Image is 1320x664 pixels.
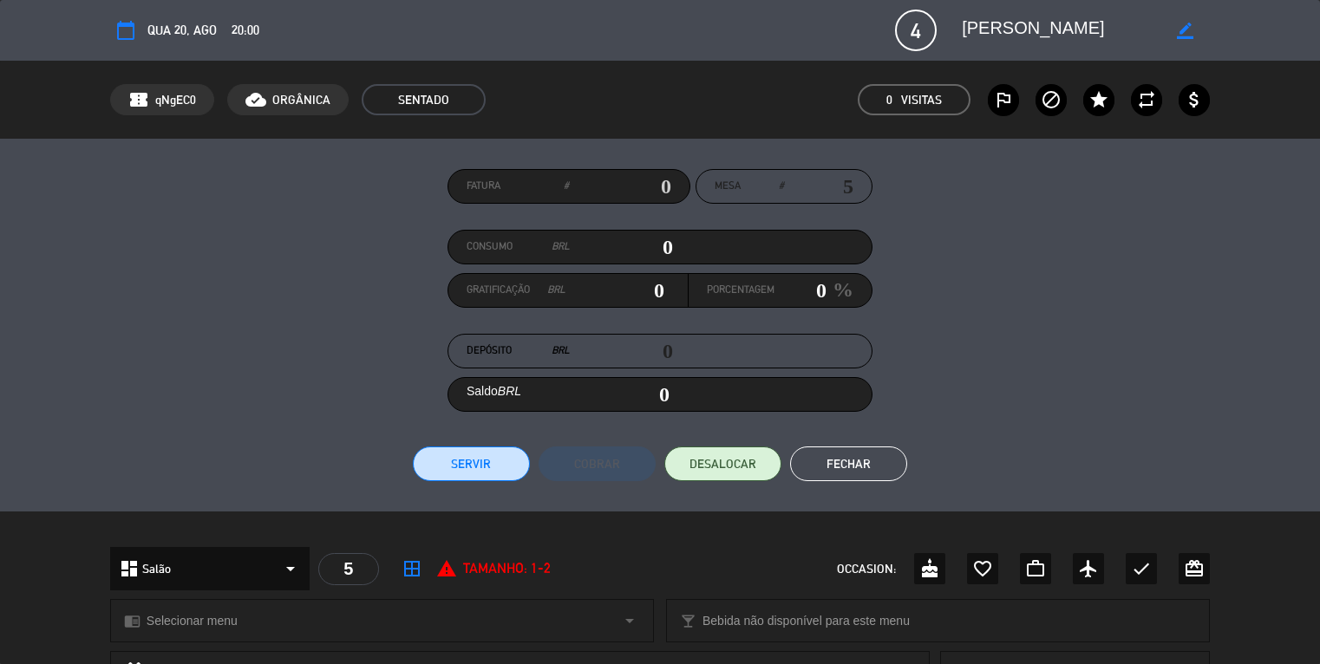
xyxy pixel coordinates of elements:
[142,559,171,579] span: Salão
[467,282,565,299] label: Gratificação
[147,20,217,41] span: Qua 20, ago
[115,20,136,41] i: calendar_today
[790,446,907,481] button: Fechar
[402,558,422,579] i: border_all
[569,173,671,199] input: 0
[1088,89,1109,110] i: star
[539,446,656,481] button: Cobrar
[318,553,379,585] div: 5
[1025,558,1046,579] i: work_outline
[919,558,940,579] i: cake
[1131,558,1152,579] i: check
[467,381,521,401] label: Saldo
[128,89,149,110] span: confirmation_number
[119,558,140,579] i: dashboard
[1136,89,1157,110] i: repeat
[436,558,457,579] i: report_problem
[245,89,266,110] i: cloud_done
[467,238,570,256] label: Consumo
[280,558,301,579] i: arrow_drop_down
[552,238,570,256] em: BRL
[124,613,140,629] i: chrome_reader_mode
[837,559,896,579] span: OCCASION:
[664,446,781,481] button: DESALOCAR
[1041,89,1062,110] i: block
[272,90,330,110] span: ORGÂNICA
[993,89,1014,110] i: outlined_flag
[413,446,530,481] button: Servir
[680,613,696,629] i: local_bar
[547,282,565,299] em: BRL
[1184,558,1205,579] i: card_giftcard
[467,342,570,360] label: Depósito
[886,90,892,110] span: 0
[1184,89,1205,110] i: attach_money
[564,178,569,195] em: #
[715,178,741,195] span: Mesa
[774,277,827,303] input: 0
[232,20,259,41] span: 20:00
[565,277,664,303] input: 0
[827,273,853,307] em: %
[147,611,238,631] span: Selecionar menu
[707,282,774,299] label: Porcentagem
[155,90,196,110] span: qNgEC0
[619,610,640,631] i: arrow_drop_down
[779,178,784,195] em: #
[436,557,551,580] div: Tamanho: 1-2
[895,10,937,51] span: 4
[362,84,486,115] span: SENTADO
[1177,23,1193,39] i: border_color
[972,558,993,579] i: favorite_border
[467,178,569,195] label: Fatura
[689,455,756,473] span: DESALOCAR
[901,90,942,110] em: Visitas
[570,234,673,260] input: 0
[784,173,853,199] input: number
[1078,558,1099,579] i: airplanemode_active
[702,611,910,631] span: Bebida não disponível para este menu
[498,384,521,398] em: BRL
[552,342,570,360] em: BRL
[110,15,141,46] button: calendar_today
